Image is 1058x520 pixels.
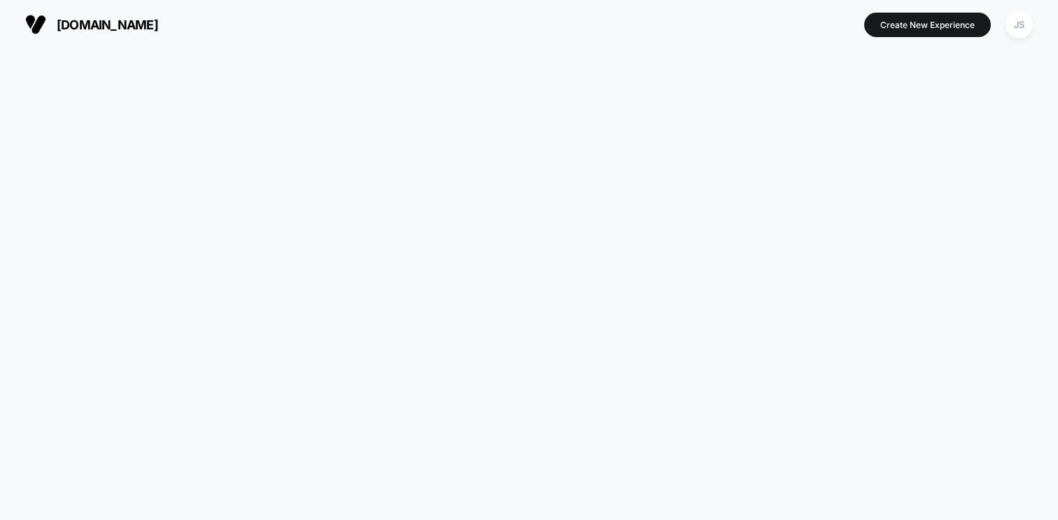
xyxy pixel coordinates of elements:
[25,14,46,35] img: Visually logo
[1001,10,1037,39] button: JS
[864,13,991,37] button: Create New Experience
[57,17,158,32] span: [DOMAIN_NAME]
[21,13,162,36] button: [DOMAIN_NAME]
[1006,11,1033,38] div: JS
